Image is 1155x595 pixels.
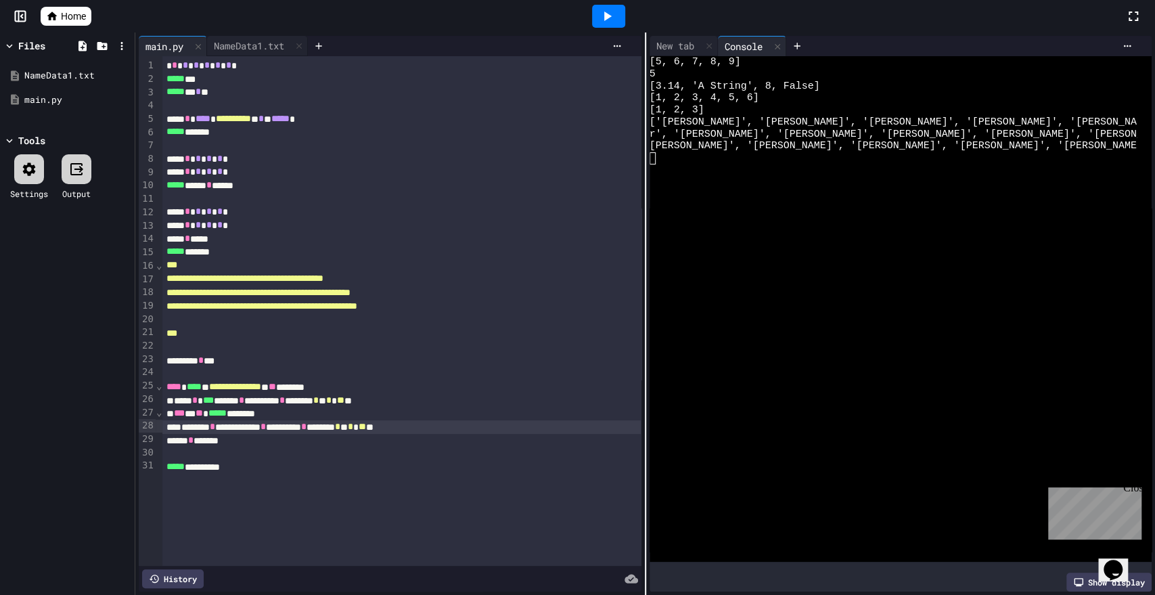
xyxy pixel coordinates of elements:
div: 20 [139,313,156,326]
div: 30 [139,446,156,460]
div: 18 [139,286,156,299]
div: 2 [139,72,156,86]
div: 8 [139,152,156,166]
div: 24 [139,366,156,379]
div: NameData1.txt [207,39,291,53]
div: 1 [139,59,156,72]
div: 4 [139,99,156,112]
div: History [142,569,204,588]
div: 26 [139,393,156,406]
div: 6 [139,126,156,139]
iframe: chat widget [1043,482,1141,539]
div: Settings [10,188,48,200]
div: 10 [139,179,156,192]
a: Home [41,7,91,26]
div: Show display [1066,573,1152,592]
div: 13 [139,219,156,233]
div: 28 [139,419,156,433]
span: Fold line [156,260,162,271]
div: 7 [139,139,156,152]
div: Output [62,188,91,200]
div: Console [718,36,786,56]
div: Console [718,39,769,53]
div: 22 [139,339,156,353]
span: Home [61,9,86,23]
iframe: chat widget [1098,541,1141,581]
div: NameData1.txt [207,36,308,56]
div: 29 [139,433,156,446]
div: 17 [139,273,156,286]
div: 23 [139,353,156,366]
span: [5, 6, 7, 8, 9] [650,56,741,68]
span: [3.14, 'A String', 8, False] [650,81,820,93]
span: [1, 2, 3] [650,104,704,116]
div: New tab [650,39,701,53]
div: 16 [139,259,156,273]
div: Tools [18,133,45,148]
div: main.py [24,93,130,107]
div: 21 [139,326,156,339]
div: 3 [139,86,156,100]
span: [1, 2, 3, 4, 5, 6] [650,92,759,104]
div: 14 [139,232,156,246]
div: 12 [139,206,156,219]
div: New tab [650,36,718,56]
div: Files [18,39,45,53]
div: NameData1.txt [24,69,130,83]
div: 25 [139,379,156,393]
div: main.py [139,39,190,53]
div: 5 [139,112,156,126]
div: main.py [139,36,207,56]
div: Chat with us now!Close [5,5,93,86]
div: 11 [139,192,156,206]
div: 31 [139,459,156,472]
div: 9 [139,166,156,179]
span: Fold line [156,407,162,418]
span: 5 [650,68,656,81]
div: 19 [139,299,156,313]
span: Fold line [156,380,162,391]
div: 15 [139,246,156,259]
div: 27 [139,406,156,420]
